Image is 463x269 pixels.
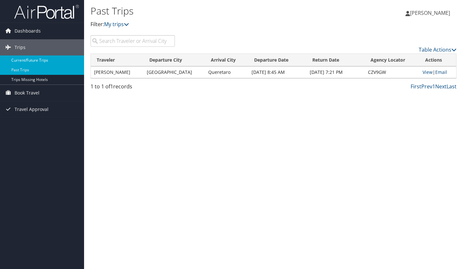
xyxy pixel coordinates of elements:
span: [PERSON_NAME] [410,9,450,16]
td: CZV9GW [365,66,419,78]
input: Search Traveler or Arrival City [91,35,175,47]
th: Traveler: activate to sort column ascending [91,54,144,66]
td: Queretaro [205,66,248,78]
th: Agency Locator: activate to sort column ascending [365,54,419,66]
a: Table Actions [419,46,457,53]
img: airportal-logo.png [14,4,79,19]
a: View [423,69,433,75]
div: 1 to 1 of records [91,83,175,94]
a: Last [447,83,457,90]
span: 1 [110,83,113,90]
th: Arrival City: activate to sort column ascending [205,54,248,66]
th: Actions [419,54,456,66]
td: [DATE] 7:21 PM [307,66,365,78]
span: Dashboards [15,23,41,39]
a: [PERSON_NAME] [405,3,457,23]
span: Trips [15,39,26,55]
span: Book Travel [15,85,39,101]
a: Next [435,83,447,90]
th: Departure City: activate to sort column ascending [144,54,205,66]
th: Return Date: activate to sort column ascending [307,54,365,66]
td: [PERSON_NAME] [91,66,144,78]
th: Departure Date: activate to sort column ascending [248,54,307,66]
a: My trips [104,21,129,28]
p: Filter: [91,20,335,29]
a: Prev [421,83,432,90]
h1: Past Trips [91,4,335,18]
td: [GEOGRAPHIC_DATA] [144,66,205,78]
span: Travel Approval [15,101,48,117]
td: | [419,66,456,78]
a: First [411,83,421,90]
a: Email [435,69,447,75]
a: 1 [432,83,435,90]
td: [DATE] 8:45 AM [248,66,307,78]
